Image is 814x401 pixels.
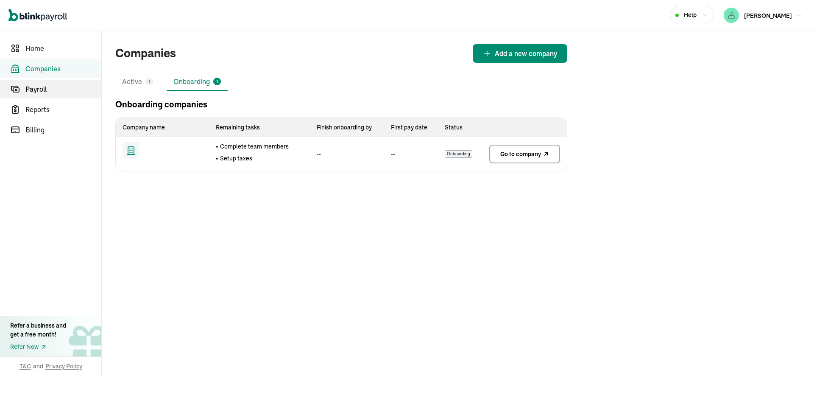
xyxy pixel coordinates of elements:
span: [PERSON_NAME] [744,12,792,20]
button: Help [670,7,714,23]
h2: Onboarding companies [115,98,207,111]
td: -- [384,137,438,171]
h1: Companies [115,45,176,62]
li: Active [115,73,160,91]
span: Billing [25,125,101,135]
div: Refer a business and get a free month! [10,321,66,339]
button: Add a new company [473,44,567,63]
nav: Global [8,3,67,28]
span: Payroll [25,84,101,94]
th: Remaining tasks [209,118,310,137]
span: Privacy Policy [45,362,82,370]
span: 1 [216,79,218,85]
span: Go to company [500,150,541,158]
iframe: Chat Widget [673,309,814,401]
th: Status [438,118,482,137]
span: and [33,362,43,370]
span: T&C [20,362,31,370]
span: Help [684,11,697,20]
span: Home [25,43,101,53]
th: Company name [116,118,209,137]
span: Setup taxes [220,154,252,163]
span: Reports [25,104,101,115]
span: Onboarding [445,150,472,158]
a: Go to company [489,145,560,163]
span: 1 [148,79,150,85]
th: First pay date [384,118,438,137]
span: Companies [25,64,101,74]
span: • [216,154,218,163]
li: Onboarding [167,73,228,91]
span: Add a new company [495,48,557,59]
th: Finish onboarding by [310,118,384,137]
td: -- [310,137,384,171]
span: • [216,142,218,151]
span: Complete team members [220,142,289,151]
a: Refer Now [10,342,66,351]
button: [PERSON_NAME] [720,6,806,25]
